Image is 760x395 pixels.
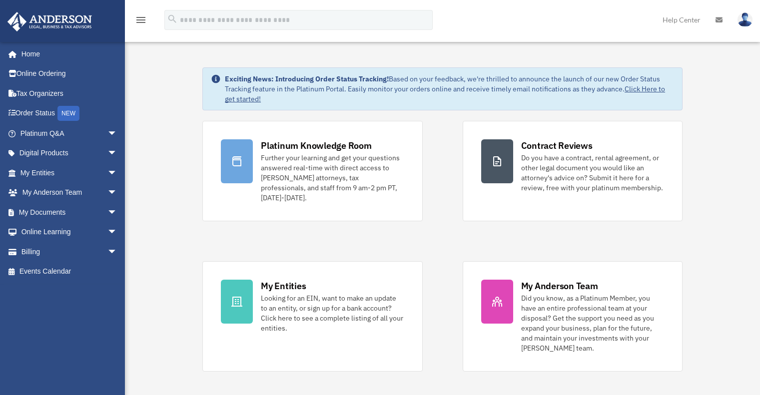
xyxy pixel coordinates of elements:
a: My Entitiesarrow_drop_down [7,163,132,183]
a: menu [135,17,147,26]
a: Events Calendar [7,262,132,282]
a: Home [7,44,127,64]
span: arrow_drop_down [107,222,127,243]
a: Contract Reviews Do you have a contract, rental agreement, or other legal document you would like... [463,121,683,221]
i: menu [135,14,147,26]
div: Do you have a contract, rental agreement, or other legal document you would like an attorney's ad... [521,153,664,193]
a: My Anderson Teamarrow_drop_down [7,183,132,203]
strong: Exciting News: Introducing Order Status Tracking! [225,74,389,83]
img: User Pic [738,12,753,27]
div: Based on your feedback, we're thrilled to announce the launch of our new Order Status Tracking fe... [225,74,674,104]
a: Click Here to get started! [225,84,665,103]
span: arrow_drop_down [107,123,127,144]
a: Online Ordering [7,64,132,84]
div: My Anderson Team [521,280,598,292]
a: Platinum Knowledge Room Further your learning and get your questions answered real-time with dire... [202,121,422,221]
img: Anderson Advisors Platinum Portal [4,12,95,31]
span: arrow_drop_down [107,202,127,223]
i: search [167,13,178,24]
span: arrow_drop_down [107,143,127,164]
div: Looking for an EIN, want to make an update to an entity, or sign up for a bank account? Click her... [261,293,404,333]
span: arrow_drop_down [107,242,127,262]
a: My Anderson Team Did you know, as a Platinum Member, you have an entire professional team at your... [463,261,683,372]
div: Did you know, as a Platinum Member, you have an entire professional team at your disposal? Get th... [521,293,664,353]
a: Billingarrow_drop_down [7,242,132,262]
a: Order StatusNEW [7,103,132,124]
a: Online Learningarrow_drop_down [7,222,132,242]
div: My Entities [261,280,306,292]
div: Platinum Knowledge Room [261,139,372,152]
span: arrow_drop_down [107,183,127,203]
a: My Documentsarrow_drop_down [7,202,132,222]
a: Tax Organizers [7,83,132,103]
a: Platinum Q&Aarrow_drop_down [7,123,132,143]
div: Contract Reviews [521,139,593,152]
span: arrow_drop_down [107,163,127,183]
a: Digital Productsarrow_drop_down [7,143,132,163]
div: NEW [57,106,79,121]
a: My Entities Looking for an EIN, want to make an update to an entity, or sign up for a bank accoun... [202,261,422,372]
div: Further your learning and get your questions answered real-time with direct access to [PERSON_NAM... [261,153,404,203]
